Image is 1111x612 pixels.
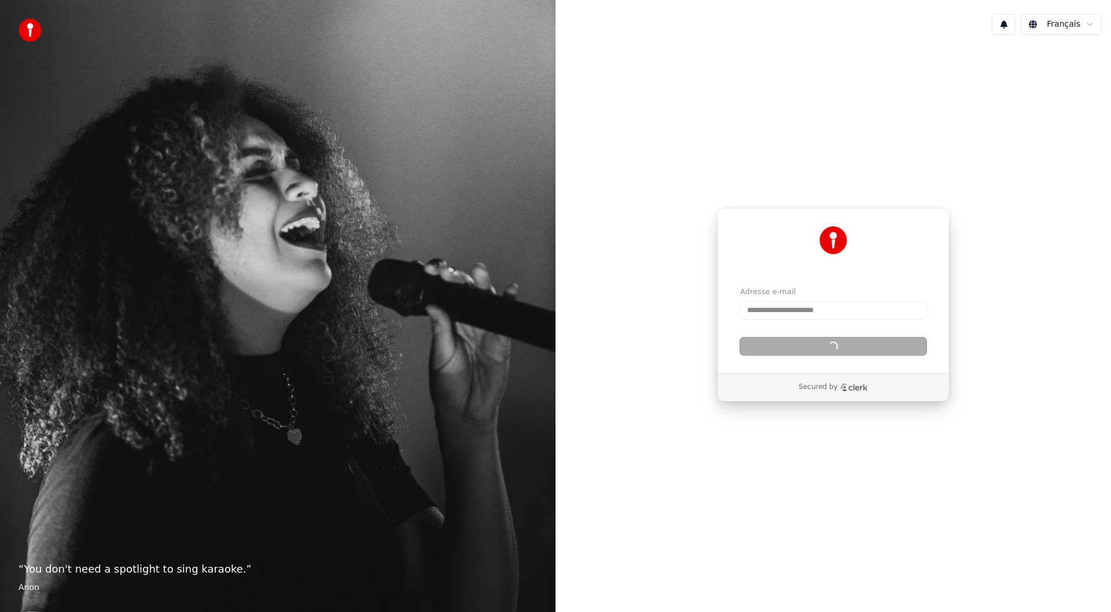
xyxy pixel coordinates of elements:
img: Youka [819,226,847,254]
footer: Anon [19,582,537,593]
a: Clerk logo [840,383,868,391]
p: Secured by [799,383,837,392]
img: youka [19,19,42,42]
p: “ You don't need a spotlight to sing karaoke. ” [19,561,537,577]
